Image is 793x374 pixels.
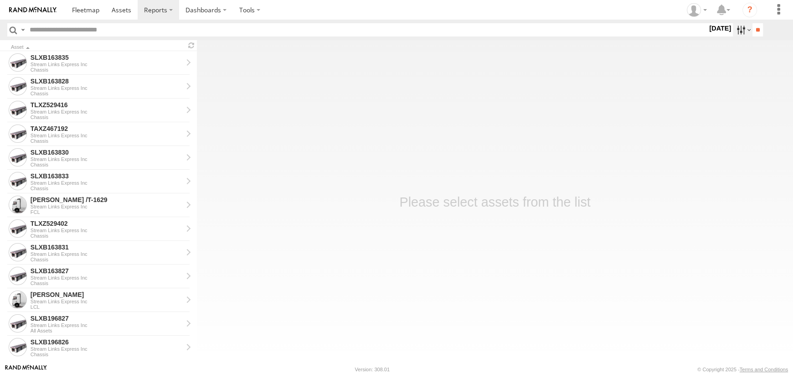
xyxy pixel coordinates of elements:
div: SLXB163830 - View Asset History [31,148,183,156]
div: Click to Sort [11,45,182,50]
div: All Assets [31,328,183,333]
div: Chassis [31,186,183,191]
div: Stream Links Express Inc [31,299,183,304]
div: Cynthia Wong [684,3,710,17]
div: Chassis [31,91,183,96]
div: FCL [31,209,183,215]
div: TLXZ529402 - View Asset History [31,219,183,228]
div: KENNY - View Asset History [31,291,183,299]
div: Chassis [31,352,183,357]
div: © Copyright 2025 - [697,367,788,372]
div: Version: 308.01 [355,367,390,372]
div: Stream Links Express Inc [31,180,183,186]
div: Stream Links Express Inc [31,109,183,114]
div: JUSTIN /T-1629 - View Asset History [31,196,183,204]
label: Search Query [19,23,26,36]
div: Stream Links Express Inc [31,275,183,280]
div: TAXZ467192 - View Asset History [31,125,183,133]
div: Chassis [31,162,183,167]
div: SLXB196827 - View Asset History [31,314,183,322]
div: Chassis [31,67,183,73]
div: Stream Links Express Inc [31,204,183,209]
div: SLXB163827 - View Asset History [31,267,183,275]
div: Stream Links Express Inc [31,156,183,162]
div: SLXB196826 - View Asset History [31,338,183,346]
div: TLXZ529416 - View Asset History [31,101,183,109]
div: Stream Links Express Inc [31,228,183,233]
div: Stream Links Express Inc [31,62,183,67]
div: SLXB163833 - View Asset History [31,172,183,180]
div: Chassis [31,280,183,286]
label: [DATE] [707,23,733,33]
div: SLXB163831 - View Asset History [31,243,183,251]
div: SLXB163828 - View Asset History [31,77,183,85]
div: Stream Links Express Inc [31,322,183,328]
div: Chassis [31,257,183,262]
img: rand-logo.svg [9,7,57,13]
div: Stream Links Express Inc [31,251,183,257]
span: Refresh [186,41,197,50]
div: Chassis [31,114,183,120]
div: LCL [31,304,183,310]
div: Stream Links Express Inc [31,85,183,91]
div: Chassis [31,233,183,239]
div: Stream Links Express Inc [31,133,183,138]
label: Search Filter Options [733,23,752,36]
a: Visit our Website [5,365,47,374]
a: Terms and Conditions [740,367,788,372]
div: Stream Links Express Inc [31,346,183,352]
div: Chassis [31,138,183,144]
i: ? [742,3,757,17]
div: SLXB163835 - View Asset History [31,53,183,62]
